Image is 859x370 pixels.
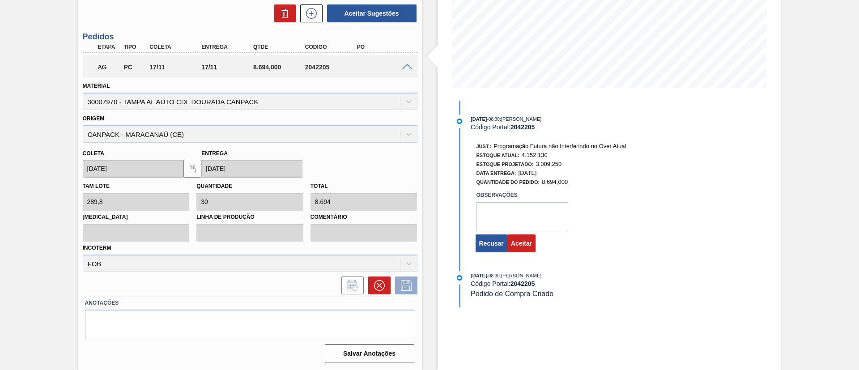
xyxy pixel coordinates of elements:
label: Linha de Produção [196,211,303,224]
label: Tam lote [83,183,110,189]
div: Excluir Sugestões [270,4,296,22]
img: atual [457,119,462,124]
span: Estoque Atual: [476,153,519,158]
span: Pedido de Compra Criado [471,290,553,298]
div: Nova sugestão [296,4,323,22]
label: Observações [476,189,568,202]
button: Salvar Anotações [325,344,414,362]
div: Entrega [199,44,257,50]
div: 2042205 [303,64,361,71]
label: [MEDICAL_DATA] [83,211,190,224]
span: Programação Futura não Interferindo no Over Atual [493,143,626,149]
label: Material [83,83,110,89]
label: Comentário [310,211,417,224]
div: Código Portal: [471,123,683,131]
label: Coleta [83,150,104,157]
span: : [PERSON_NAME] [500,116,542,122]
span: - 08:30 [487,117,500,122]
button: Recusar [476,234,507,252]
span: : [PERSON_NAME] [500,273,542,278]
input: dd/mm/yyyy [201,160,302,178]
strong: 2042205 [510,280,535,287]
label: Origem [83,115,105,122]
div: Aguardando Aprovação do Gestor [96,57,123,77]
span: - 08:30 [487,273,500,278]
div: Etapa [96,44,123,50]
label: Quantidade [196,183,232,189]
div: Informar alteração no pedido [337,276,364,294]
label: Entrega [201,150,228,157]
div: Tipo [121,44,148,50]
div: Qtde [251,44,309,50]
label: Total [310,183,328,189]
div: 17/11/2025 [199,64,257,71]
label: Incoterm [83,245,111,251]
img: atual [457,275,462,281]
div: Coleta [147,44,205,50]
span: Estoque Projetado: [476,162,534,167]
span: [DATE] [519,170,537,176]
div: Código [303,44,361,50]
span: 4.152,130 [522,152,548,158]
div: 17/11/2025 [147,64,205,71]
div: PO [355,44,413,50]
span: 3.009,250 [536,161,561,167]
input: dd/mm/yyyy [83,160,184,178]
span: Data Entrega: [476,170,516,176]
img: locked [187,163,198,174]
span: Quantidade do Pedido: [476,179,540,185]
button: locked [183,160,201,178]
label: Anotações [85,297,415,310]
h3: Pedidos [83,32,417,42]
span: [DATE] [471,273,487,278]
button: Aceitar Sugestões [327,4,417,22]
div: Cancelar pedido [364,276,391,294]
div: 8.694,000 [251,64,309,71]
div: Salvar Pedido [391,276,417,294]
strong: 2042205 [510,123,535,131]
div: Código Portal: [471,280,683,287]
div: Pedido de Compra [121,64,148,71]
button: Aceitar [507,234,536,252]
span: 8.694,000 [542,179,568,185]
span: [DATE] [471,116,487,122]
p: AG [98,64,120,71]
div: Aceitar Sugestões [323,4,417,23]
span: Just.: [476,144,492,149]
